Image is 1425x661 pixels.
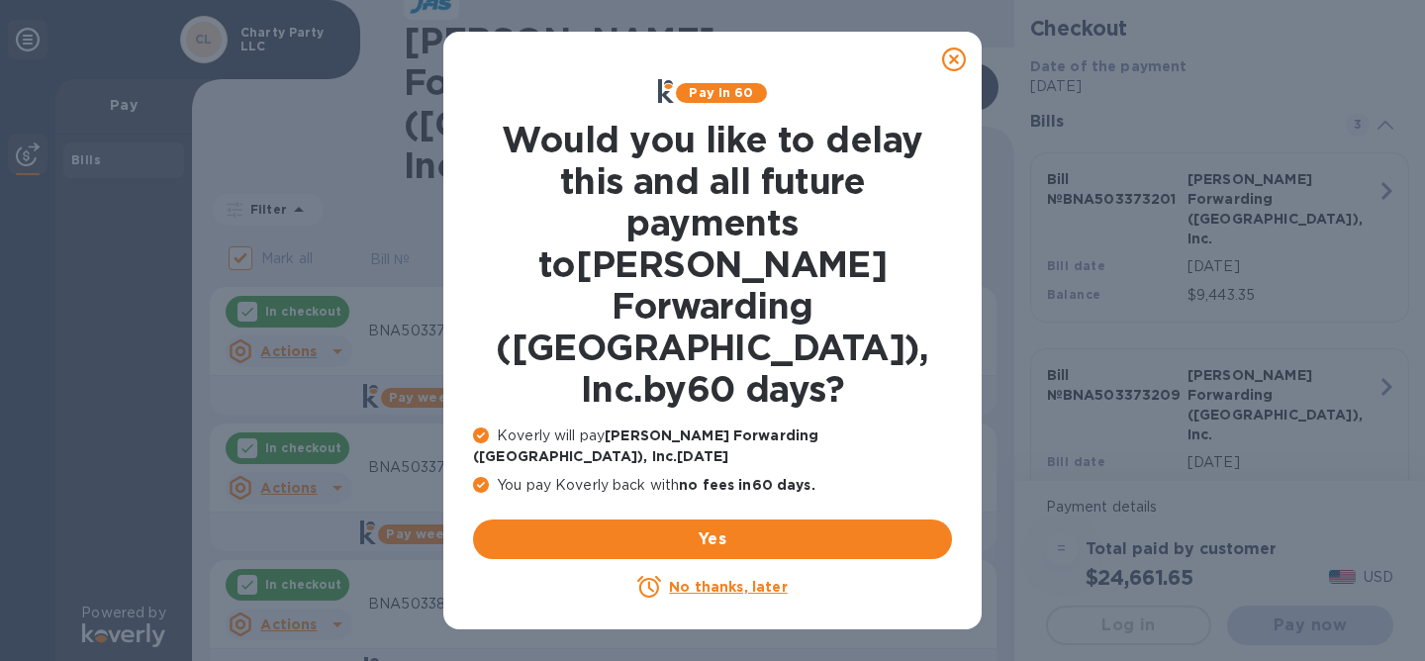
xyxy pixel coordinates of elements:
[489,527,936,551] span: Yes
[679,477,814,493] b: no fees in 60 days .
[473,427,818,464] b: [PERSON_NAME] Forwarding ([GEOGRAPHIC_DATA]), Inc. [DATE]
[473,519,952,559] button: Yes
[473,475,952,496] p: You pay Koverly back with
[473,119,952,410] h1: Would you like to delay this and all future payments to [PERSON_NAME] Forwarding ([GEOGRAPHIC_DAT...
[669,579,787,595] u: No thanks, later
[473,425,952,467] p: Koverly will pay
[689,85,753,100] b: Pay in 60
